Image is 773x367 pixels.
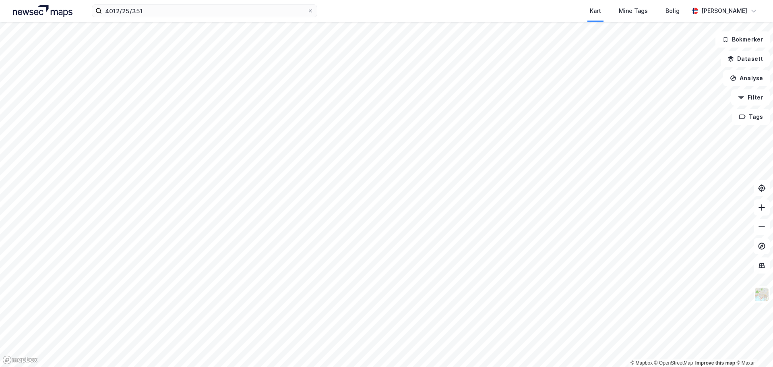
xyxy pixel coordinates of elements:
iframe: Chat Widget [733,328,773,367]
div: Kart [590,6,601,16]
input: Søk på adresse, matrikkel, gårdeiere, leietakere eller personer [102,5,307,17]
a: OpenStreetMap [654,360,693,366]
div: [PERSON_NAME] [701,6,747,16]
div: Bolig [666,6,680,16]
div: Kontrollprogram for chat [733,328,773,367]
a: Improve this map [695,360,735,366]
img: logo.a4113a55bc3d86da70a041830d287a7e.svg [13,5,72,17]
img: Z [754,287,769,302]
div: Mine Tags [619,6,648,16]
button: Filter [731,89,770,106]
button: Bokmerker [715,31,770,48]
button: Datasett [721,51,770,67]
a: Mapbox homepage [2,355,38,365]
button: Analyse [723,70,770,86]
a: Mapbox [630,360,653,366]
button: Tags [732,109,770,125]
